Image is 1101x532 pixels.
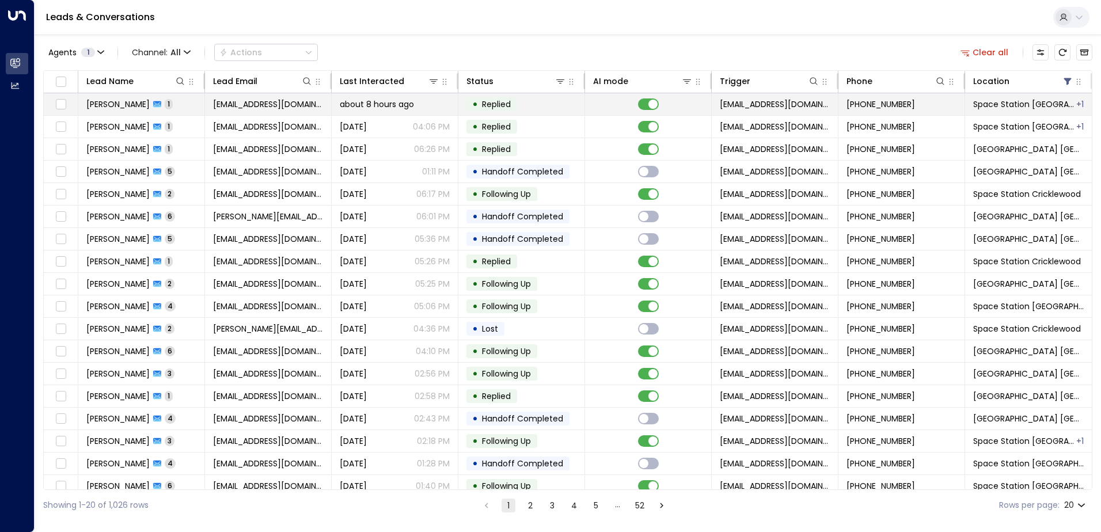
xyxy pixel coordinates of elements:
[720,458,830,469] span: leads@space-station.co.uk
[655,499,669,512] button: Go to next page
[567,499,581,512] button: Go to page 4
[340,413,367,424] span: Yesterday
[165,99,173,109] span: 1
[633,499,647,512] button: Go to page 52
[482,256,511,267] span: Replied
[482,458,563,469] span: Handoff Completed
[720,390,830,402] span: leads@space-station.co.uk
[86,166,150,177] span: Hannah Glayzer
[414,301,450,312] p: 05:06 PM
[846,323,915,335] span: +447876717448
[1076,44,1092,60] button: Archived Leads
[466,74,566,88] div: Status
[340,368,367,379] span: Yesterday
[482,390,511,402] span: Replied
[973,143,1084,155] span: Space Station St Johns Wood
[213,435,323,447] span: jordanakudu@gmail.com
[720,278,830,290] span: leads@space-station.co.uk
[720,166,830,177] span: leads@space-station.co.uk
[213,188,323,200] span: jpatrickbadboy@hotmail.co.uk
[720,480,830,492] span: leads@space-station.co.uk
[415,368,450,379] p: 02:56 PM
[846,166,915,177] span: +447930650109
[165,391,173,401] span: 1
[1054,44,1070,60] span: Refresh
[472,409,478,428] div: •
[416,188,450,200] p: 06:17 PM
[54,389,68,404] span: Toggle select row
[482,233,563,245] span: Handoff Completed
[472,139,478,159] div: •
[720,323,830,335] span: leads@space-station.co.uk
[973,278,1084,290] span: Space Station Kilburn
[86,301,150,312] span: Monika Kumela
[589,499,603,512] button: Go to page 5
[213,166,323,177] span: hglayzer@gmail.com
[213,390,323,402] span: ztresells48@gmail.com
[54,277,68,291] span: Toggle select row
[973,368,1084,379] span: Space Station Kilburn
[846,458,915,469] span: +447487864477
[472,162,478,181] div: •
[54,165,68,179] span: Toggle select row
[213,74,257,88] div: Lead Email
[340,480,367,492] span: Yesterday
[165,279,174,288] span: 2
[422,166,450,177] p: 01:11 PM
[523,499,537,512] button: Go to page 2
[86,323,150,335] span: Lindsey Aneizi
[999,499,1060,511] label: Rows per page:
[846,256,915,267] span: +447714196154
[973,323,1081,335] span: Space Station Cricklewood
[48,48,77,56] span: Agents
[213,413,323,424] span: ninakadlecikova@gmail.com
[54,254,68,269] span: Toggle select row
[720,368,830,379] span: leads@space-station.co.uk
[482,143,511,155] span: Replied
[340,211,367,222] span: Yesterday
[1076,98,1084,110] div: Space Station Kilburn
[973,233,1084,245] span: Space Station Kilburn
[86,211,150,222] span: Tim Grant
[466,74,493,88] div: Status
[340,74,404,88] div: Last Interacted
[973,166,1084,177] span: Space Station St Johns Wood
[416,480,450,492] p: 01:40 PM
[86,480,150,492] span: Chloe Forestier-Walker
[846,121,915,132] span: +447570526256
[973,211,1084,222] span: Space Station St Johns Wood
[213,278,323,290] span: arseniy.pushkin@gmail.com
[417,458,450,469] p: 01:28 PM
[472,117,478,136] div: •
[219,47,262,58] div: Actions
[482,278,531,290] span: Following Up
[720,256,830,267] span: leads@space-station.co.uk
[414,413,450,424] p: 02:43 PM
[54,97,68,112] span: Toggle select row
[54,412,68,426] span: Toggle select row
[340,458,367,469] span: Aug 29, 2025
[340,301,367,312] span: Yesterday
[54,434,68,449] span: Toggle select row
[472,94,478,114] div: •
[165,368,174,378] span: 3
[213,98,323,110] span: alex.j.call.000@gmail.com
[973,345,1084,357] span: Space Station Kilburn
[846,345,915,357] span: +447796382468
[482,345,531,357] span: Following Up
[54,120,68,134] span: Toggle select row
[472,252,478,271] div: •
[545,499,559,512] button: Go to page 3
[340,233,367,245] span: Yesterday
[973,390,1084,402] span: Space Station Kilburn
[973,435,1075,447] span: Space Station Swiss Cottage
[127,44,195,60] span: Channel:
[415,256,450,267] p: 05:26 PM
[973,256,1081,267] span: Space Station Cricklewood
[86,278,150,290] span: Arseniy Pushkin
[472,431,478,451] div: •
[482,188,531,200] span: Following Up
[482,323,498,335] span: Lost
[482,166,563,177] span: Handoff Completed
[1076,121,1084,132] div: Space Station Kilburn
